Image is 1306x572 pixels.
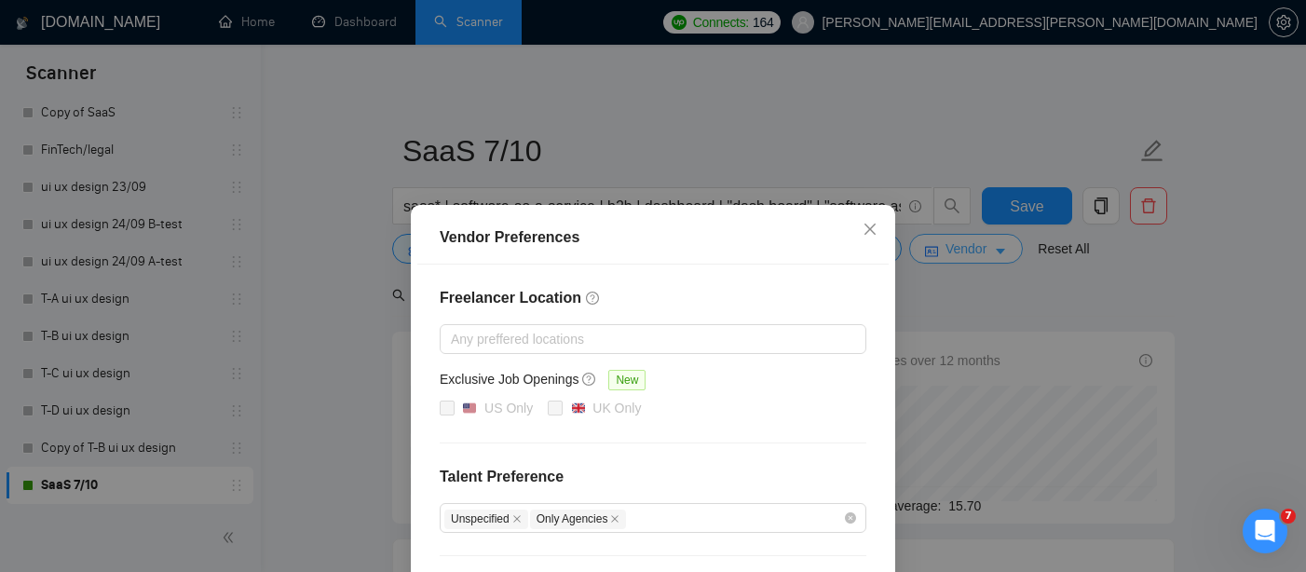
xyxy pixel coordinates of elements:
[845,512,856,524] span: close-circle
[440,466,866,488] h4: Talent Preference
[484,398,533,418] div: US Only
[1243,509,1287,553] iframe: Intercom live chat
[463,402,476,415] img: 🇺🇸
[572,402,585,415] img: 🇬🇧
[512,514,522,524] span: close
[582,372,597,387] span: question-circle
[530,510,627,529] span: Only Agencies
[863,222,877,237] span: close
[440,369,578,389] h5: Exclusive Job Openings
[444,510,528,529] span: Unspecified
[440,287,866,309] h4: Freelancer Location
[592,398,641,418] div: UK Only
[610,514,619,524] span: close
[1281,509,1296,524] span: 7
[608,370,646,390] span: New
[440,226,866,249] div: Vendor Preferences
[845,205,895,255] button: Close
[586,291,601,306] span: question-circle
